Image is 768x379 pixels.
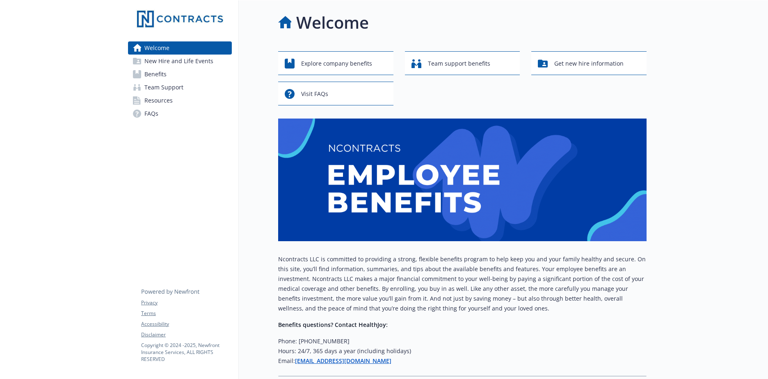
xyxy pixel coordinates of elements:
[278,356,647,366] h6: Email:
[144,55,213,68] span: New Hire and Life Events
[141,299,231,306] a: Privacy
[128,107,232,120] a: FAQs
[278,82,393,105] button: Visit FAQs
[141,331,231,338] a: Disclaimer
[428,56,490,71] span: Team support benefits
[128,68,232,81] a: Benefits
[144,68,167,81] span: Benefits
[278,321,388,329] strong: Benefits questions? Contact HealthJoy:
[278,254,647,313] p: Ncontracts LLC is committed to providing a strong, flexible benefits program to help keep you and...
[296,10,369,35] h1: Welcome
[301,86,328,102] span: Visit FAQs
[278,336,647,346] h6: Phone: [PHONE_NUMBER]
[128,41,232,55] a: Welcome
[278,346,647,356] h6: Hours: 24/7, 365 days a year (including holidays)​
[295,357,391,365] a: [EMAIL_ADDRESS][DOMAIN_NAME]
[144,107,158,120] span: FAQs
[301,56,372,71] span: Explore company benefits
[141,342,231,363] p: Copyright © 2024 - 2025 , Newfront Insurance Services, ALL RIGHTS RESERVED
[144,81,183,94] span: Team Support
[405,51,520,75] button: Team support benefits
[144,94,173,107] span: Resources
[554,56,624,71] span: Get new hire information
[278,51,393,75] button: Explore company benefits
[144,41,169,55] span: Welcome
[141,310,231,317] a: Terms
[141,320,231,328] a: Accessibility
[128,81,232,94] a: Team Support
[531,51,647,75] button: Get new hire information
[128,94,232,107] a: Resources
[278,119,647,241] img: overview page banner
[128,55,232,68] a: New Hire and Life Events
